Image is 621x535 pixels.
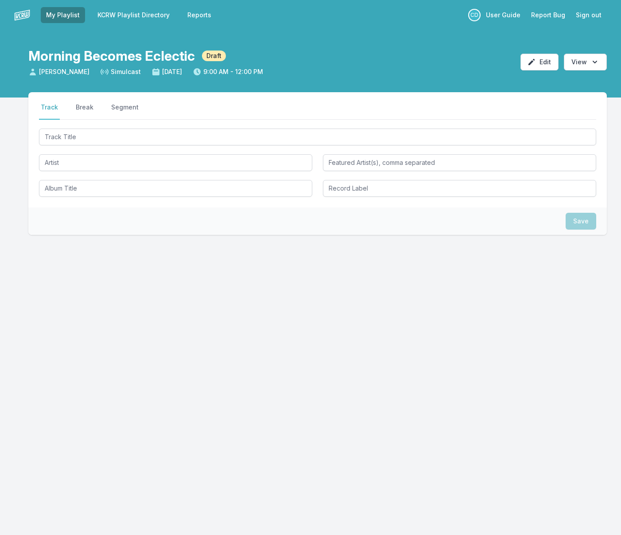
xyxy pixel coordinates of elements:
p: Chris Douridas [468,9,481,21]
button: Track [39,103,60,120]
span: [PERSON_NAME] [28,67,89,76]
span: Draft [202,51,226,61]
input: Album Title [39,180,312,197]
input: Artist [39,154,312,171]
a: Reports [182,7,217,23]
button: Open options [564,54,607,70]
button: Segment [109,103,140,120]
a: Report Bug [526,7,571,23]
button: Sign out [571,7,607,23]
a: KCRW Playlist Directory [92,7,175,23]
span: Simulcast [100,67,141,76]
h1: Morning Becomes Eclectic [28,48,195,64]
a: My Playlist [41,7,85,23]
span: [DATE] [151,67,182,76]
a: User Guide [481,7,526,23]
span: 9:00 AM - 12:00 PM [193,67,263,76]
input: Featured Artist(s), comma separated [323,154,596,171]
button: Break [74,103,95,120]
input: Track Title [39,129,596,145]
img: logo-white-87cec1fa9cbef997252546196dc51331.png [14,7,30,23]
button: Save [566,213,596,230]
input: Record Label [323,180,596,197]
button: Edit [520,54,559,70]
